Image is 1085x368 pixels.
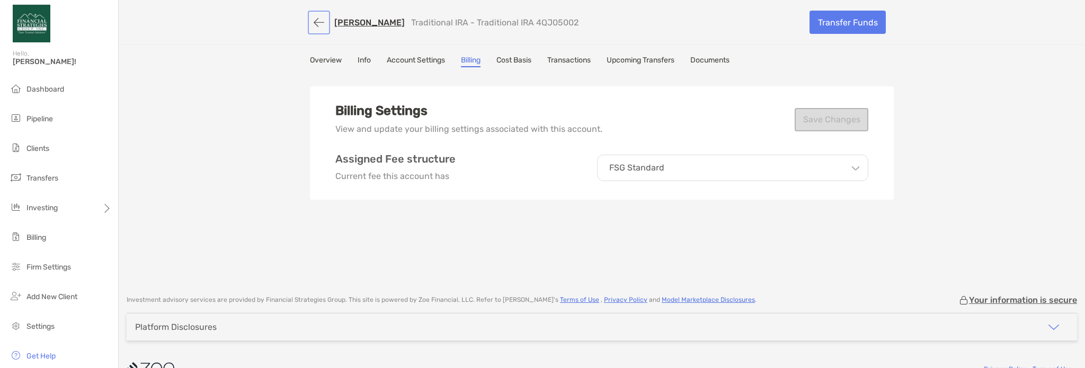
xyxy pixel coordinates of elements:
[334,17,405,28] a: [PERSON_NAME]
[810,11,886,34] a: Transfer Funds
[26,144,49,153] span: Clients
[496,56,531,67] a: Cost Basis
[607,56,674,67] a: Upcoming Transfers
[335,169,456,183] p: Current fee this account has
[10,290,22,302] img: add_new_client icon
[10,141,22,154] img: clients icon
[461,56,481,67] a: Billing
[26,114,53,123] span: Pipeline
[690,56,730,67] a: Documents
[604,296,647,303] a: Privacy Policy
[560,296,599,303] a: Terms of Use
[411,17,579,28] p: Traditional IRA - Traditional IRA 4QJ05002
[135,322,217,332] div: Platform Disclosures
[358,56,371,67] a: Info
[26,174,58,183] span: Transfers
[10,260,22,273] img: firm-settings icon
[26,203,58,212] span: Investing
[26,292,77,301] span: Add New Client
[335,152,456,165] h5: Assigned Fee structure
[10,319,22,332] img: settings icon
[10,201,22,213] img: investing icon
[10,112,22,124] img: pipeline icon
[335,103,602,118] h3: Billing Settings
[310,56,342,67] a: Overview
[609,163,664,173] p: FSG Standard
[10,349,22,362] img: get-help icon
[387,56,445,67] a: Account Settings
[13,57,112,66] span: [PERSON_NAME]!
[26,322,55,331] span: Settings
[26,233,46,242] span: Billing
[335,122,602,136] p: View and update your billing settings associated with this account.
[26,263,71,272] span: Firm Settings
[10,82,22,95] img: dashboard icon
[26,352,56,361] span: Get Help
[662,296,755,303] a: Model Marketplace Disclosures
[127,296,757,304] p: Investment advisory services are provided by Financial Strategies Group . This site is powered by...
[547,56,591,67] a: Transactions
[969,295,1077,305] p: Your information is secure
[13,4,50,42] img: Zoe Logo
[10,230,22,243] img: billing icon
[26,85,64,94] span: Dashboard
[10,171,22,184] img: transfers icon
[1047,321,1060,334] img: icon arrow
